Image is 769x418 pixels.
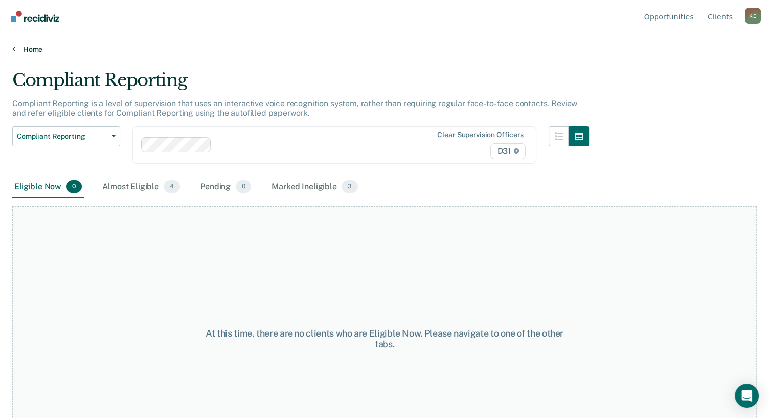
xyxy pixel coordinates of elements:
[17,132,108,141] span: Compliant Reporting
[11,11,59,22] img: Recidiviz
[12,99,577,118] p: Compliant Reporting is a level of supervision that uses an interactive voice recognition system, ...
[100,176,182,198] div: Almost Eligible4
[12,45,757,54] a: Home
[269,176,360,198] div: Marked Ineligible3
[199,328,571,350] div: At this time, there are no clients who are Eligible Now. Please navigate to one of the other tabs.
[745,8,761,24] div: K E
[198,176,253,198] div: Pending0
[12,176,84,198] div: Eligible Now0
[164,180,180,193] span: 4
[342,180,358,193] span: 3
[745,8,761,24] button: Profile dropdown button
[236,180,251,193] span: 0
[12,126,120,146] button: Compliant Reporting
[735,384,759,408] div: Open Intercom Messenger
[490,143,525,159] span: D31
[66,180,82,193] span: 0
[437,131,523,139] div: Clear supervision officers
[12,70,589,99] div: Compliant Reporting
